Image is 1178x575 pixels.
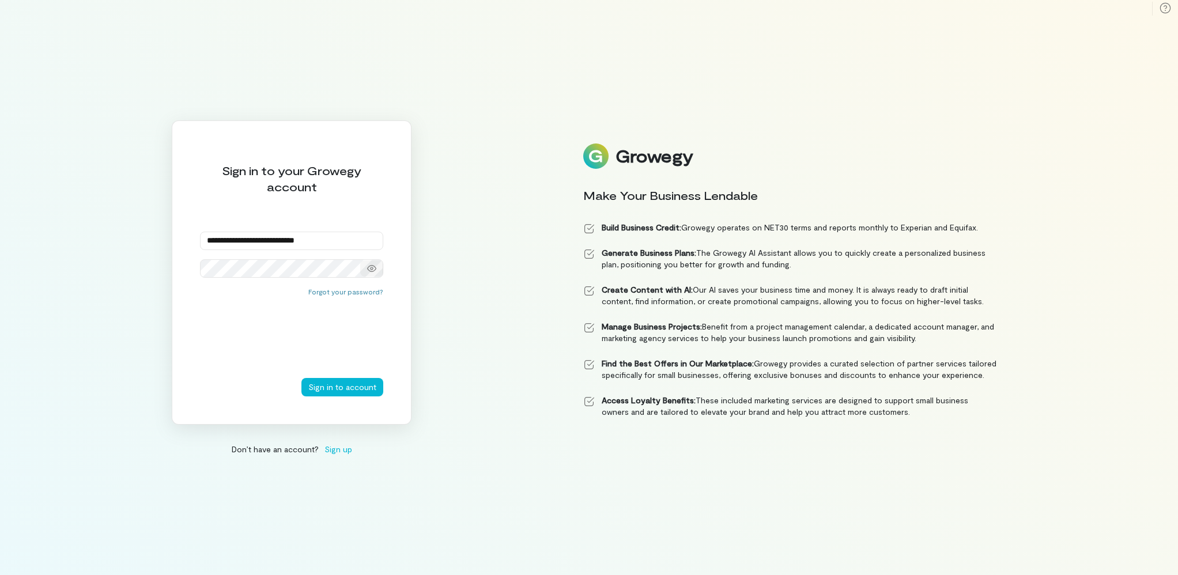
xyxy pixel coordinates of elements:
[602,222,681,232] strong: Build Business Credit:
[602,358,754,368] strong: Find the Best Offers in Our Marketplace:
[583,143,609,169] img: Logo
[583,395,997,418] li: These included marketing services are designed to support small business owners and are tailored ...
[602,248,696,258] strong: Generate Business Plans:
[301,378,383,396] button: Sign in to account
[583,247,997,270] li: The Growegy AI Assistant allows you to quickly create a personalized business plan, positioning y...
[602,321,702,331] strong: Manage Business Projects:
[200,162,383,195] div: Sign in to your Growegy account
[583,284,997,307] li: Our AI saves your business time and money. It is always ready to draft initial content, find info...
[583,358,997,381] li: Growegy provides a curated selection of partner services tailored specifically for small business...
[308,287,383,296] button: Forgot your password?
[602,395,696,405] strong: Access Loyalty Benefits:
[616,146,693,166] div: Growegy
[324,443,352,455] span: Sign up
[583,321,997,344] li: Benefit from a project management calendar, a dedicated account manager, and marketing agency ser...
[583,187,997,203] div: Make Your Business Lendable
[172,443,411,455] div: Don’t have an account?
[602,285,693,294] strong: Create Content with AI:
[583,222,997,233] li: Growegy operates on NET30 terms and reports monthly to Experian and Equifax.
